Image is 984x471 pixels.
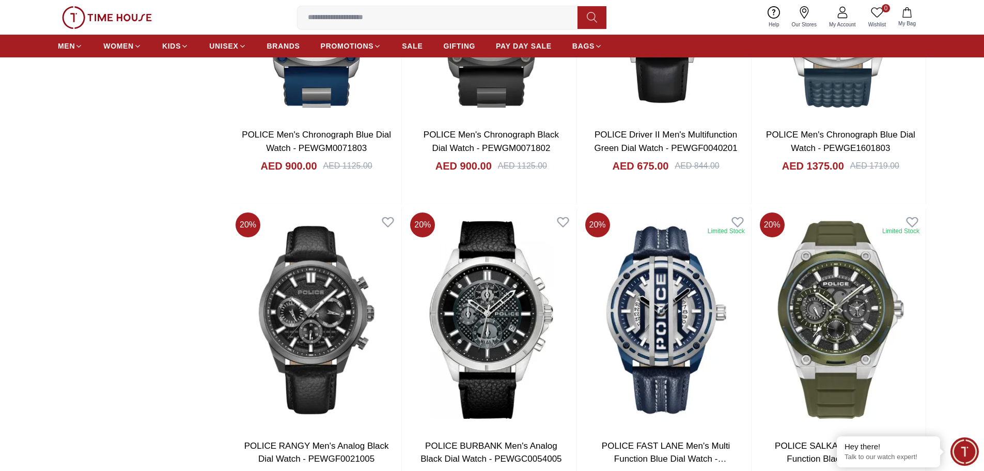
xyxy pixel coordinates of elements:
[321,41,374,51] span: PROMOTIONS
[435,159,492,173] h4: AED 900.00
[402,37,423,55] a: SALE
[443,37,475,55] a: GIFTING
[756,208,926,431] img: POLICE SALKANTAY Men's Multi Function Black Dial Watch - PEWJQ2203242
[267,37,300,55] a: BRANDS
[581,208,751,431] img: POLICE FAST LANE Men's Multi Function Blue Dial Watch - PEWGB0039841
[782,159,844,173] h4: AED 1375.00
[58,41,75,51] span: MEN
[882,4,890,12] span: 0
[892,5,922,29] button: My Bag
[498,160,547,172] div: AED 1125.00
[572,37,602,55] a: BAGS
[420,441,561,464] a: POLICE BURBANK Men's Analog Black Dial Watch - PEWGC0054005
[267,41,300,51] span: BRANDS
[321,37,382,55] a: PROMOTIONS
[950,437,979,466] div: Chat Widget
[862,4,892,31] a: 0Wishlist
[882,227,919,235] div: Limited Stock
[402,41,423,51] span: SALE
[236,212,260,237] span: 20 %
[760,212,785,237] span: 20 %
[496,41,552,51] span: PAY DAY SALE
[825,21,860,28] span: My Account
[786,4,823,31] a: Our Stores
[864,21,890,28] span: Wishlist
[162,41,181,51] span: KIDS
[572,41,595,51] span: BAGS
[595,130,738,153] a: POLICE Driver II Men's Multifunction Green Dial Watch - PEWGF0040201
[261,159,317,173] h4: AED 900.00
[845,442,932,452] div: Hey there!
[764,21,784,28] span: Help
[585,212,610,237] span: 20 %
[244,441,389,464] a: POLICE RANGY Men's Analog Black Dial Watch - PEWGF0021005
[242,130,391,153] a: POLICE Men's Chronograph Blue Dial Watch - PEWGM0071803
[613,159,669,173] h4: AED 675.00
[788,21,821,28] span: Our Stores
[410,212,435,237] span: 20 %
[209,37,246,55] a: UNISEX
[406,208,576,431] img: POLICE BURBANK Men's Analog Black Dial Watch - PEWGC0054005
[424,130,559,153] a: POLICE Men's Chronograph Black Dial Watch - PEWGM0071802
[443,41,475,51] span: GIFTING
[496,37,552,55] a: PAY DAY SALE
[209,41,238,51] span: UNISEX
[766,130,915,153] a: POLICE Men's Chronograph Blue Dial Watch - PEWGE1601803
[162,37,189,55] a: KIDS
[894,20,920,27] span: My Bag
[675,160,719,172] div: AED 844.00
[231,208,401,431] img: POLICE RANGY Men's Analog Black Dial Watch - PEWGF0021005
[850,160,899,172] div: AED 1719.00
[58,37,83,55] a: MEN
[762,4,786,31] a: Help
[103,41,134,51] span: WOMEN
[62,6,152,29] img: ...
[103,37,142,55] a: WOMEN
[323,160,372,172] div: AED 1125.00
[708,227,745,235] div: Limited Stock
[845,453,932,462] p: Talk to our watch expert!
